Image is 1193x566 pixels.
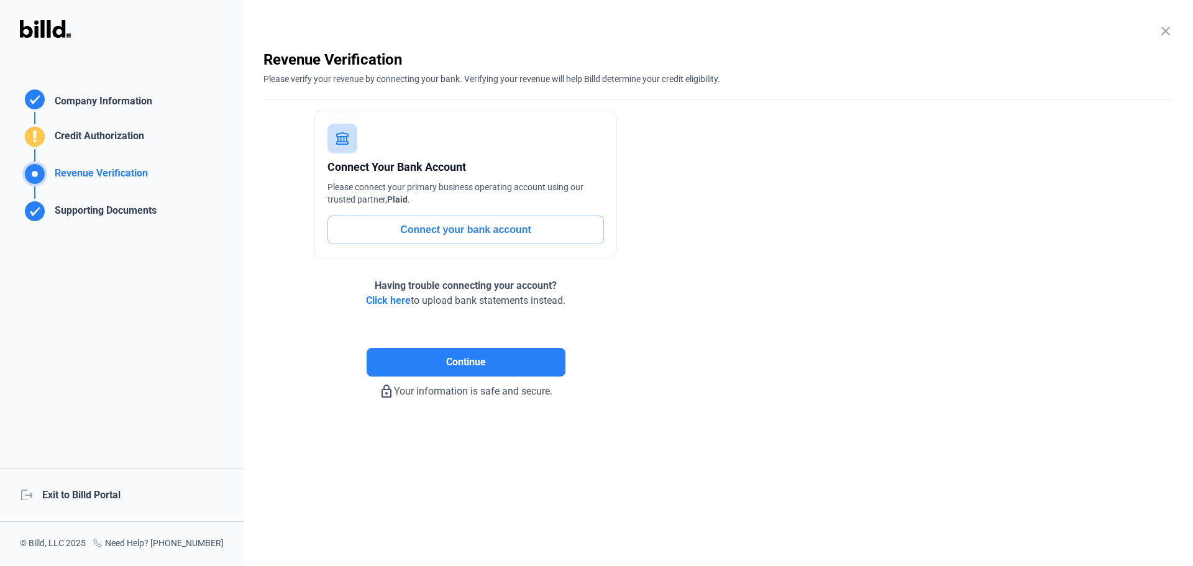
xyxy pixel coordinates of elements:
[93,537,224,551] div: Need Help? [PHONE_NUMBER]
[327,158,604,176] div: Connect Your Bank Account
[263,70,1173,85] div: Please verify your revenue by connecting your bank. Verifying your revenue will help Billd determ...
[20,488,32,500] mat-icon: logout
[446,355,486,370] span: Continue
[50,203,157,224] div: Supporting Documents
[387,194,408,204] span: Plaid
[327,181,604,206] div: Please connect your primary business operating account using our trusted partner, .
[327,216,604,244] button: Connect your bank account
[50,129,144,149] div: Credit Authorization
[366,294,411,306] span: Click here
[379,384,394,399] mat-icon: lock_outline
[375,280,557,291] span: Having trouble connecting your account?
[20,537,86,551] div: © Billd, LLC 2025
[50,94,152,112] div: Company Information
[20,20,71,38] img: Billd Logo
[50,166,148,186] div: Revenue Verification
[367,348,565,377] button: Continue
[366,278,565,308] div: to upload bank statements instead.
[263,377,668,399] div: Your information is safe and secure.
[1158,24,1173,39] mat-icon: close
[263,50,1173,70] div: Revenue Verification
